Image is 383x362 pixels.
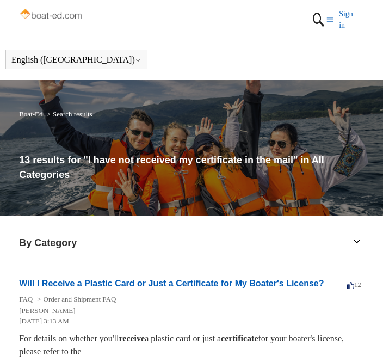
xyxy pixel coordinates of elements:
[347,326,375,354] div: Live chat
[19,279,324,288] a: Will I Receive a Plastic Card or Just a Certificate for My Boater's License?
[326,8,333,31] button: Toggle navigation menu
[347,280,361,289] span: 12
[44,295,116,303] a: Order and Shipment FAQ
[19,110,42,118] a: Boat-Ed
[11,55,141,65] button: English ([GEOGRAPHIC_DATA])
[19,317,69,325] time: 03/16/2022, 03:13
[119,334,145,343] em: receive
[339,8,364,31] a: Sign in
[19,110,45,118] li: Boat-Ed
[221,334,258,343] em: certificate
[35,295,116,303] li: Order and Shipment FAQ
[19,295,33,303] a: FAQ
[45,110,92,118] li: Search results
[310,8,326,31] img: 01HZPCYTXV3JW8MJV9VD7EMK0H
[19,305,353,316] li: [PERSON_NAME]
[19,332,364,358] div: For details on whether you'll a plastic card or just a for your boater's license, please refer to...
[19,7,84,23] img: Boat-Ed Help Center home page
[19,236,364,250] h3: By Category
[19,153,364,182] h1: 13 results for "I have not received my certificate in the mail" in All Categories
